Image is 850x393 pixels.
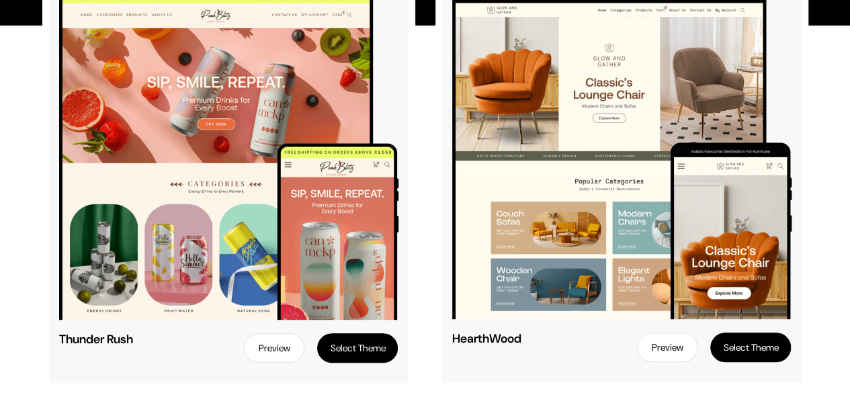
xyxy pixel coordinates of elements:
[637,333,697,362] a: Preview
[710,333,791,362] button: Select Theme
[452,333,552,345] span: HearthWood
[59,333,159,345] span: Thunder Rush
[317,333,398,363] button: Select Theme
[244,333,304,363] a: Preview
